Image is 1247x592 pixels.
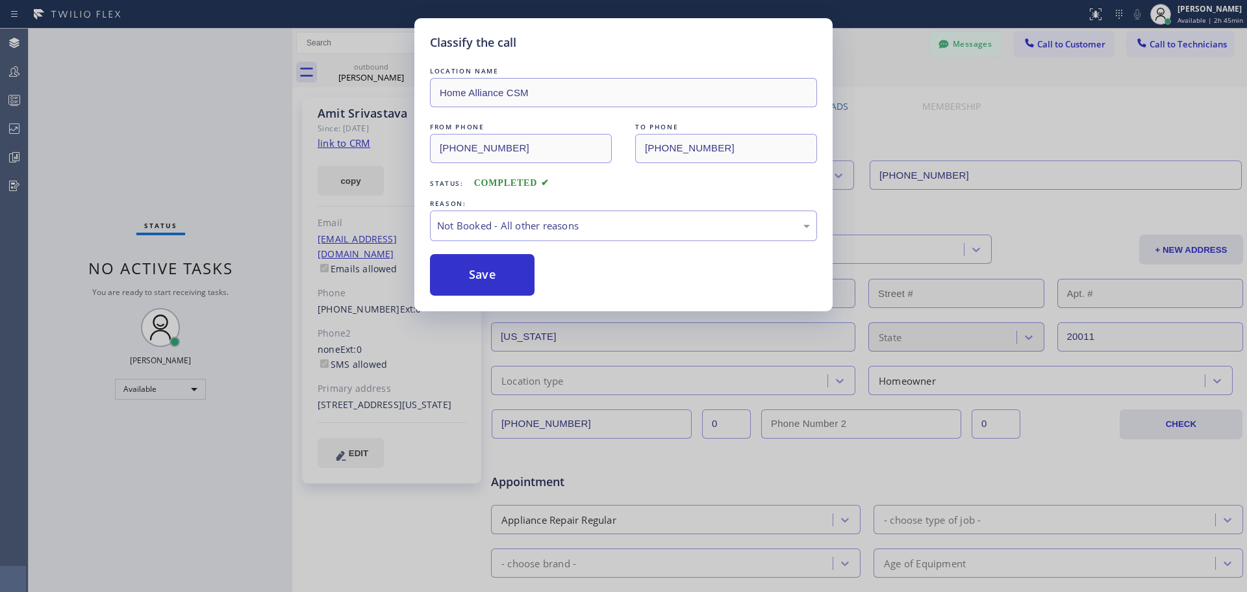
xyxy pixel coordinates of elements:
[430,34,516,51] h5: Classify the call
[430,254,535,296] button: Save
[430,134,612,163] input: From phone
[430,179,464,188] span: Status:
[635,120,817,134] div: TO PHONE
[474,178,549,188] span: COMPLETED
[635,134,817,163] input: To phone
[430,64,817,78] div: LOCATION NAME
[430,197,817,211] div: REASON:
[437,218,810,233] div: Not Booked - All other reasons
[430,120,612,134] div: FROM PHONE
